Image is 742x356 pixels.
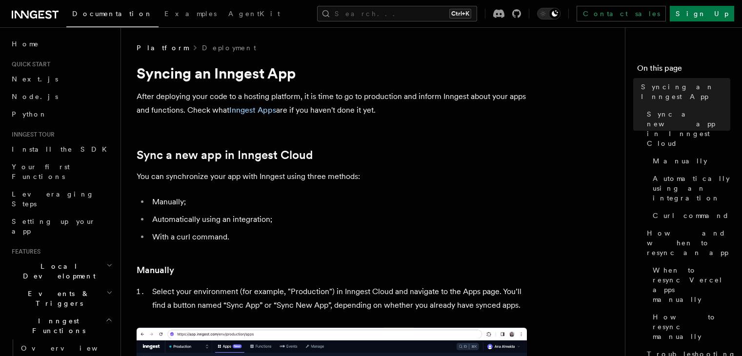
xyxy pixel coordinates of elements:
button: Search...Ctrl+K [317,6,477,21]
a: Manually [649,152,730,170]
p: After deploying your code to a hosting platform, it is time to go to production and inform Innges... [137,90,527,117]
button: Toggle dark mode [537,8,561,20]
span: Syncing an Inngest App [641,82,730,101]
span: Inngest tour [8,131,55,138]
span: Curl command [653,211,729,220]
a: Python [8,105,115,123]
li: Automatically using an integration; [149,213,527,226]
span: Python [12,110,47,118]
span: Features [8,248,40,256]
span: Overview [21,344,121,352]
span: Manually [653,156,707,166]
span: Leveraging Steps [12,190,94,208]
a: Install the SDK [8,140,115,158]
a: Sign Up [670,6,734,21]
a: AgentKit [222,3,286,26]
a: Manually [137,263,174,277]
span: Node.js [12,93,58,100]
kbd: Ctrl+K [449,9,471,19]
a: Your first Functions [8,158,115,185]
a: How to resync manually [649,308,730,345]
span: Local Development [8,261,106,281]
li: Select your environment (for example, "Production") in Inngest Cloud and navigate to the Apps pag... [149,285,527,312]
button: Local Development [8,257,115,285]
li: Manually; [149,195,527,209]
a: Curl command [649,207,730,224]
span: Documentation [72,10,153,18]
a: Automatically using an integration [649,170,730,207]
a: Sync a new app in Inngest Cloud [643,105,730,152]
span: Next.js [12,75,58,83]
li: With a curl command. [149,230,527,244]
button: Events & Triggers [8,285,115,312]
a: When to resync Vercel apps manually [649,261,730,308]
span: Quick start [8,60,50,68]
a: Sync a new app in Inngest Cloud [137,148,313,162]
span: Your first Functions [12,163,70,180]
h1: Syncing an Inngest App [137,64,527,82]
span: Events & Triggers [8,289,106,308]
span: Examples [164,10,217,18]
a: Syncing an Inngest App [637,78,730,105]
a: Inngest Apps [229,105,276,115]
span: Platform [137,43,188,53]
span: Install the SDK [12,145,113,153]
p: You can synchronize your app with Inngest using three methods: [137,170,527,183]
span: How and when to resync an app [647,228,730,257]
span: Inngest Functions [8,316,105,336]
span: AgentKit [228,10,280,18]
h4: On this page [637,62,730,78]
a: Home [8,35,115,53]
span: Sync a new app in Inngest Cloud [647,109,730,148]
a: Node.js [8,88,115,105]
a: Next.js [8,70,115,88]
span: Automatically using an integration [653,174,730,203]
a: Leveraging Steps [8,185,115,213]
span: Home [12,39,39,49]
a: How and when to resync an app [643,224,730,261]
span: How to resync manually [653,312,730,341]
a: Examples [159,3,222,26]
a: Deployment [202,43,256,53]
a: Contact sales [577,6,666,21]
span: Setting up your app [12,218,96,235]
span: When to resync Vercel apps manually [653,265,730,304]
button: Inngest Functions [8,312,115,339]
a: Documentation [66,3,159,27]
a: Setting up your app [8,213,115,240]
